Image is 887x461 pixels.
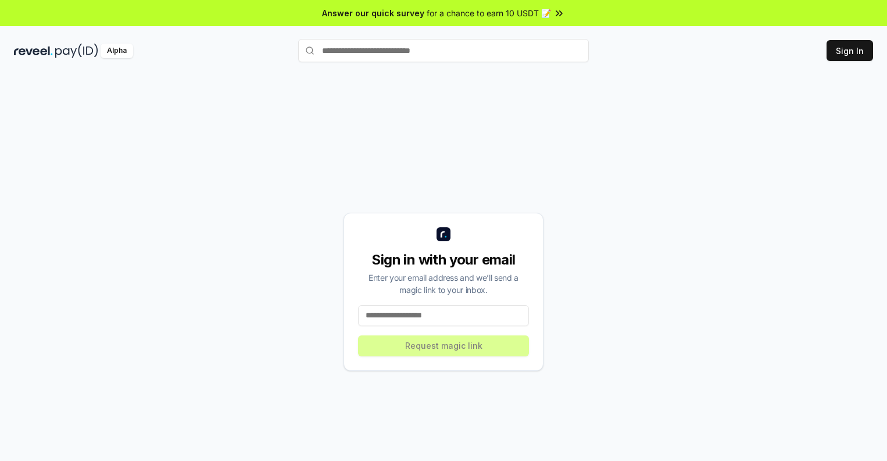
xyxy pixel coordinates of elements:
[427,7,551,19] span: for a chance to earn 10 USDT 📝
[101,44,133,58] div: Alpha
[437,227,450,241] img: logo_small
[55,44,98,58] img: pay_id
[827,40,873,61] button: Sign In
[322,7,424,19] span: Answer our quick survey
[358,271,529,296] div: Enter your email address and we’ll send a magic link to your inbox.
[14,44,53,58] img: reveel_dark
[358,251,529,269] div: Sign in with your email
